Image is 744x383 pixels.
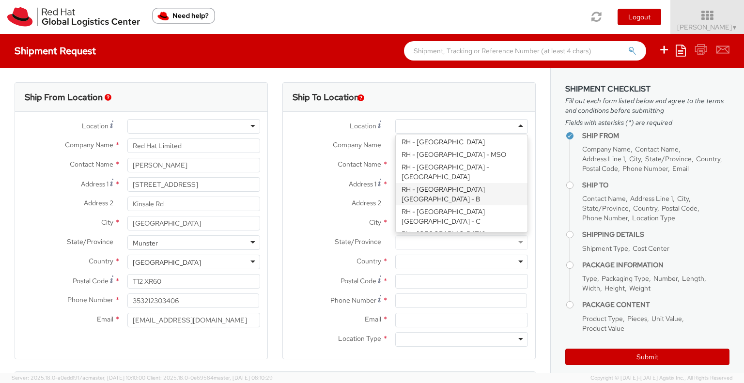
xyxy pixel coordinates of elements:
[73,276,108,285] span: Postal Code
[565,349,729,365] button: Submit
[604,284,625,292] span: Height
[732,24,738,31] span: ▼
[590,374,732,382] span: Copyright © [DATE]-[DATE] Agistix Inc., All Rights Reserved
[338,160,381,169] span: Contact Name
[349,180,376,188] span: Address 1
[653,274,678,283] span: Number
[396,228,527,240] div: RH - [GEOGRAPHIC_DATA]
[133,238,158,248] div: Munster
[89,257,113,265] span: Country
[97,315,113,323] span: Email
[662,204,697,213] span: Postal Code
[582,261,729,269] h4: Package Information
[582,244,628,253] span: Shipment Type
[677,23,738,31] span: [PERSON_NAME]
[677,194,689,203] span: City
[630,194,673,203] span: Address Line 1
[84,199,113,207] span: Address 2
[352,199,381,207] span: Address 2
[101,218,113,227] span: City
[338,334,381,343] span: Location Type
[396,205,527,228] div: RH - [GEOGRAPHIC_DATA] [GEOGRAPHIC_DATA] - C
[582,182,729,189] h4: Ship To
[618,9,661,25] button: Logout
[582,274,597,283] span: Type
[645,154,692,163] span: State/Province
[333,140,381,149] span: Company Name
[582,164,618,173] span: Postal Code
[633,244,669,253] span: Cost Center
[404,41,646,61] input: Shipment, Tracking or Reference Number (at least 4 chars)
[629,154,641,163] span: City
[565,85,729,93] h3: Shipment Checklist
[396,183,527,205] div: RH - [GEOGRAPHIC_DATA] [GEOGRAPHIC_DATA] - B
[365,315,381,323] span: Email
[627,314,647,323] span: Pieces
[622,164,668,173] span: Phone Number
[396,148,527,161] div: RH - [GEOGRAPHIC_DATA] - MSO
[672,164,689,173] span: Email
[341,276,376,285] span: Postal Code
[65,140,113,149] span: Company Name
[565,96,729,115] span: Fill out each form listed below and agree to the terms and conditions before submitting
[67,237,113,246] span: State/Province
[214,374,273,381] span: master, [DATE] 08:10:29
[88,374,145,381] span: master, [DATE] 10:10:00
[582,154,625,163] span: Address Line 1
[632,214,675,222] span: Location Type
[582,214,628,222] span: Phone Number
[602,274,649,283] span: Packaging Type
[330,296,376,305] span: Phone Number
[582,204,629,213] span: State/Province
[7,7,140,27] img: rh-logistics-00dfa346123c4ec078e1.svg
[82,122,108,130] span: Location
[582,132,729,139] h4: Ship From
[12,374,145,381] span: Server: 2025.18.0-a0edd1917ac
[70,160,113,169] span: Contact Name
[651,314,682,323] span: Unit Value
[356,257,381,265] span: Country
[81,180,108,188] span: Address 1
[565,118,729,127] span: Fields with asterisks (*) are required
[582,145,631,153] span: Company Name
[350,122,376,130] span: Location
[293,92,359,102] h3: Ship To Location
[582,194,626,203] span: Contact Name
[582,284,600,292] span: Width
[396,136,527,148] div: RH - [GEOGRAPHIC_DATA]
[396,161,527,183] div: RH - [GEOGRAPHIC_DATA] - [GEOGRAPHIC_DATA]
[582,314,623,323] span: Product Type
[67,295,113,304] span: Phone Number
[335,237,381,246] span: State/Province
[15,46,96,56] h4: Shipment Request
[682,274,704,283] span: Length
[582,231,729,238] h4: Shipping Details
[696,154,720,163] span: Country
[635,145,679,153] span: Contact Name
[152,8,215,24] button: Need help?
[369,218,381,227] span: City
[147,374,273,381] span: Client: 2025.18.0-0e69584
[25,92,103,102] h3: Ship From Location
[133,258,201,267] div: [GEOGRAPHIC_DATA]
[582,324,624,333] span: Product Value
[582,301,729,308] h4: Package Content
[633,204,657,213] span: Country
[629,284,651,292] span: Weight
